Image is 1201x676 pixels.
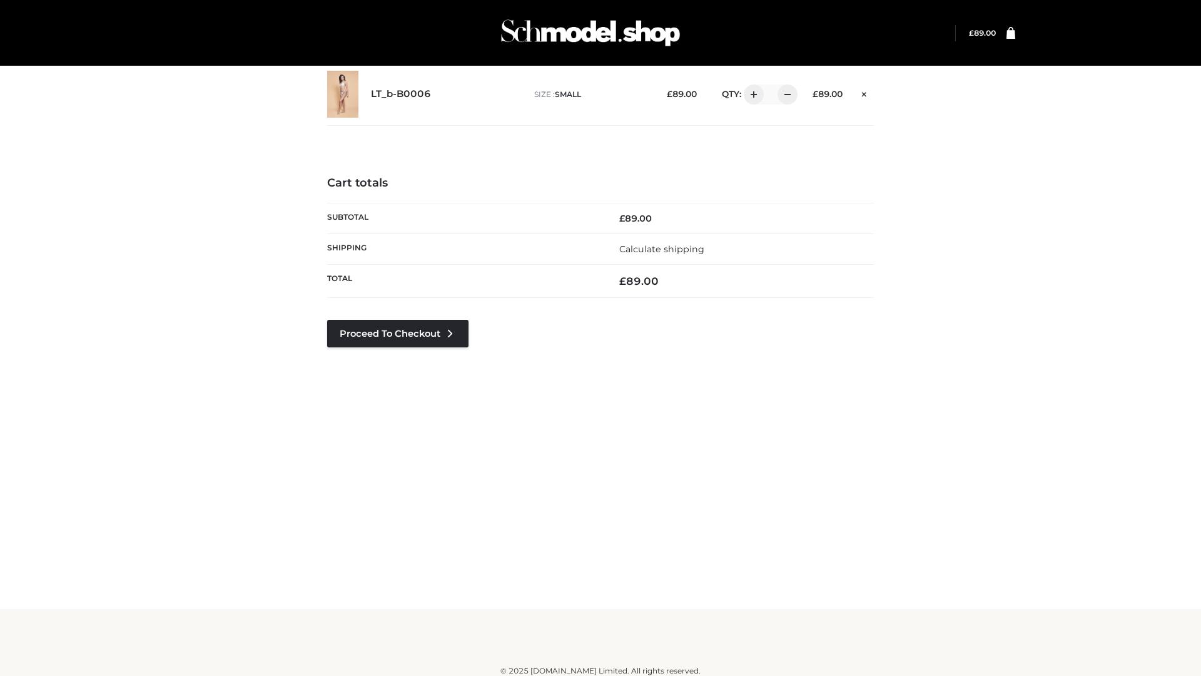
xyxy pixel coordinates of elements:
bdi: 89.00 [619,275,659,287]
a: £89.00 [969,28,996,38]
h4: Cart totals [327,177,874,190]
a: Remove this item [855,84,874,101]
span: £ [813,89,818,99]
span: £ [619,275,626,287]
bdi: 89.00 [667,89,697,99]
th: Subtotal [327,203,600,233]
span: SMALL [555,90,581,99]
a: LT_b-B0006 [371,88,431,100]
th: Shipping [327,233,600,264]
p: size : [534,89,647,100]
th: Total [327,265,600,298]
div: QTY: [709,84,793,105]
img: Schmodel Admin 964 [497,8,684,58]
span: £ [969,28,974,38]
bdi: 89.00 [813,89,843,99]
img: LT_b-B0006 - SMALL [327,71,358,118]
bdi: 89.00 [969,28,996,38]
bdi: 89.00 [619,213,652,224]
span: £ [619,213,625,224]
a: Calculate shipping [619,243,704,255]
span: £ [667,89,672,99]
a: Proceed to Checkout [327,320,469,347]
